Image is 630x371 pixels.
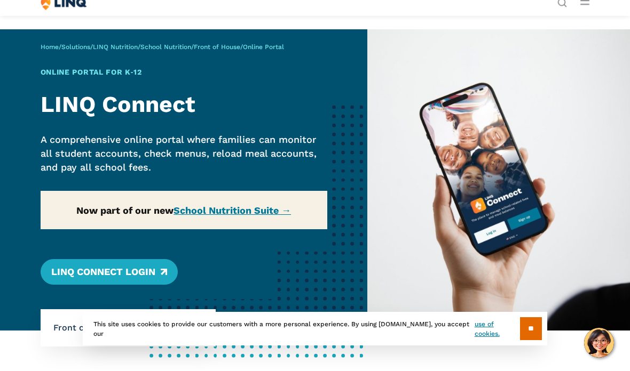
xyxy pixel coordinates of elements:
[243,43,284,51] span: Online Portal
[475,319,520,338] a: use of cookies.
[83,312,547,345] div: This site uses cookies to provide our customers with a more personal experience. By using [DOMAIN...
[584,328,614,358] button: Hello, have a question? Let’s chat.
[76,205,291,216] strong: Now part of our new
[41,259,178,285] a: LINQ Connect Login
[128,309,203,346] li: Online Portal
[41,67,327,78] h1: Online Portal for K‑12
[41,43,284,51] span: / / / / /
[41,133,327,174] p: A comprehensive online portal where families can monitor all student accounts, check menus, reloa...
[194,43,240,51] a: Front of House
[93,43,138,51] a: LINQ Nutrition
[41,91,195,117] strong: LINQ Connect
[140,43,191,51] a: School Nutrition
[41,43,59,51] a: Home
[53,322,128,334] span: Front of House
[61,43,90,51] a: Solutions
